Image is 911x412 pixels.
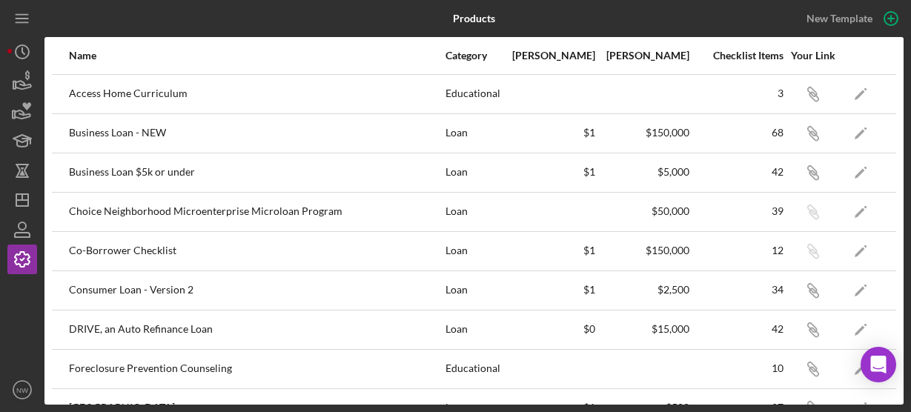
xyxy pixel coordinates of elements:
[798,7,904,30] button: New Template
[453,13,495,24] b: Products
[691,323,784,335] div: 42
[597,127,689,139] div: $150,000
[69,193,444,230] div: Choice Neighborhood Microenterprise Microloan Program
[69,50,444,62] div: Name
[597,205,689,217] div: $50,000
[503,50,595,62] div: [PERSON_NAME]
[16,386,29,394] text: NW
[445,233,501,270] div: Loan
[503,127,595,139] div: $1
[69,233,444,270] div: Co-Borrower Checklist
[69,311,444,348] div: DRIVE, an Auto Refinance Loan
[691,245,784,256] div: 12
[445,154,501,191] div: Loan
[597,166,689,178] div: $5,000
[445,193,501,230] div: Loan
[445,50,501,62] div: Category
[445,272,501,309] div: Loan
[691,205,784,217] div: 39
[69,154,444,191] div: Business Loan $5k or under
[691,50,784,62] div: Checklist Items
[691,166,784,178] div: 42
[691,284,784,296] div: 34
[503,245,595,256] div: $1
[597,245,689,256] div: $150,000
[445,115,501,152] div: Loan
[69,350,444,388] div: Foreclosure Prevention Counseling
[597,284,689,296] div: $2,500
[7,375,37,405] button: NW
[503,284,595,296] div: $1
[861,347,896,382] div: Open Intercom Messenger
[503,323,595,335] div: $0
[597,323,689,335] div: $15,000
[69,272,444,309] div: Consumer Loan - Version 2
[597,50,689,62] div: [PERSON_NAME]
[806,7,872,30] div: New Template
[69,76,444,113] div: Access Home Curriculum
[691,127,784,139] div: 68
[445,311,501,348] div: Loan
[785,50,841,62] div: Your Link
[691,362,784,374] div: 10
[445,76,501,113] div: Educational
[691,87,784,99] div: 3
[503,166,595,178] div: $1
[69,115,444,152] div: Business Loan - NEW
[445,350,501,388] div: Educational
